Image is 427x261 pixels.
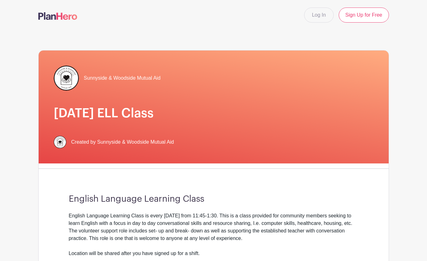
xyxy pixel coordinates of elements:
[69,212,359,257] div: English Language Learning Class is every [DATE] from 11:45-1:30. This is a class provided for com...
[54,106,374,121] h1: [DATE] ELL Class
[339,8,389,23] a: Sign Up for Free
[304,8,334,23] a: Log In
[84,74,161,82] span: Sunnyside & Woodside Mutual Aid
[54,66,79,91] img: 256.png
[54,136,66,148] img: 256.png
[69,194,359,205] h3: English Language Learning Class
[71,138,174,146] span: Created by Sunnyside & Woodside Mutual Aid
[38,12,77,20] img: logo-507f7623f17ff9eddc593b1ce0a138ce2505c220e1c5a4e2b4648c50719b7d32.svg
